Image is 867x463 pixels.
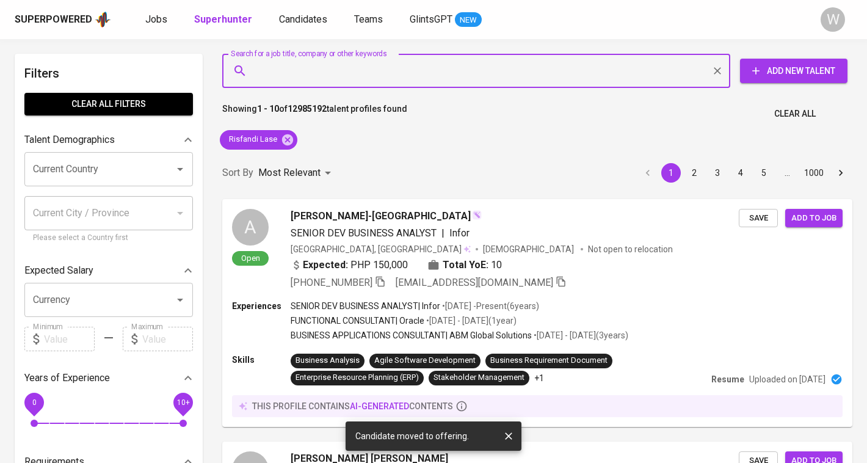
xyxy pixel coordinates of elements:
[252,400,453,412] p: this profile contains contents
[354,13,383,25] span: Teams
[636,163,852,183] nav: pagination navigation
[288,104,327,114] b: 12985192
[15,10,111,29] a: Superpoweredapp logo
[236,253,265,263] span: Open
[684,163,704,183] button: Go to page 2
[303,258,348,272] b: Expected:
[24,258,193,283] div: Expected Salary
[791,211,836,225] span: Add to job
[145,12,170,27] a: Jobs
[194,13,252,25] b: Superhunter
[410,12,482,27] a: GlintsGPT NEW
[731,163,750,183] button: Go to page 4
[34,97,183,112] span: Clear All filters
[258,166,321,180] p: Most Relevant
[769,103,821,125] button: Clear All
[709,62,726,79] button: Clear
[739,209,778,228] button: Save
[355,425,469,447] div: Candidate moved to offering.
[441,226,444,241] span: |
[15,13,92,27] div: Superpowered
[24,64,193,83] h6: Filters
[172,291,189,308] button: Open
[745,211,772,225] span: Save
[24,93,193,115] button: Clear All filters
[396,277,553,288] span: [EMAIL_ADDRESS][DOMAIN_NAME]
[142,327,193,351] input: Value
[455,14,482,26] span: NEW
[145,13,167,25] span: Jobs
[443,258,488,272] b: Total YoE:
[490,355,608,366] div: Business Requirement Document
[232,209,269,246] div: A
[222,199,852,427] a: AOpen[PERSON_NAME]-[GEOGRAPHIC_DATA]SENIOR DEV BUSINESS ANALYST|Infor[GEOGRAPHIC_DATA], [GEOGRAPH...
[354,12,385,27] a: Teams
[588,243,673,255] p: Not open to relocation
[532,329,628,341] p: • [DATE] - [DATE] ( 3 years )
[374,355,476,366] div: Agile Software Development
[750,64,838,79] span: Add New Talent
[777,167,797,179] div: …
[449,227,470,239] span: Infor
[291,329,532,341] p: BUSINESS APPLICATIONS CONSULTANT | ABM Global Solutions
[232,354,291,366] p: Skills
[424,315,517,327] p: • [DATE] - [DATE] ( 1 year )
[291,243,471,255] div: [GEOGRAPHIC_DATA], [GEOGRAPHIC_DATA]
[232,300,291,312] p: Experiences
[472,210,482,220] img: magic_wand.svg
[95,10,111,29] img: app logo
[708,163,727,183] button: Go to page 3
[222,103,407,125] p: Showing of talent profiles found
[749,373,825,385] p: Uploaded on [DATE]
[33,232,184,244] p: Please select a Country first
[296,372,419,384] div: Enterprise Resource Planning (ERP)
[24,133,115,147] p: Talent Demographics
[740,59,847,83] button: Add New Talent
[24,263,93,278] p: Expected Salary
[279,13,327,25] span: Candidates
[483,243,576,255] span: [DEMOGRAPHIC_DATA]
[176,398,189,407] span: 10+
[32,398,36,407] span: 0
[220,134,285,145] span: Risfandi Lase
[172,161,189,178] button: Open
[220,130,297,150] div: Risfandi Lase
[291,315,424,327] p: FUNCTIONAL CONSULTANT | Oracle
[410,13,452,25] span: GlintsGPT
[24,128,193,152] div: Talent Demographics
[534,372,544,384] p: +1
[257,104,279,114] b: 1 - 10
[491,258,502,272] span: 10
[258,162,335,184] div: Most Relevant
[222,166,253,180] p: Sort By
[440,300,539,312] p: • [DATE] - Present ( 6 years )
[44,327,95,351] input: Value
[291,277,372,288] span: [PHONE_NUMBER]
[279,12,330,27] a: Candidates
[774,106,816,122] span: Clear All
[821,7,845,32] div: W
[291,227,437,239] span: SENIOR DEV BUSINESS ANALYST
[296,355,360,366] div: Business Analysis
[291,209,471,224] span: [PERSON_NAME]-[GEOGRAPHIC_DATA]
[291,300,440,312] p: SENIOR DEV BUSINESS ANALYST | Infor
[291,258,408,272] div: PHP 150,000
[754,163,774,183] button: Go to page 5
[24,366,193,390] div: Years of Experience
[661,163,681,183] button: page 1
[350,401,409,411] span: AI-generated
[433,372,524,384] div: Stakeholder Management
[800,163,827,183] button: Go to page 1000
[24,371,110,385] p: Years of Experience
[831,163,851,183] button: Go to next page
[194,12,255,27] a: Superhunter
[711,373,744,385] p: Resume
[785,209,843,228] button: Add to job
